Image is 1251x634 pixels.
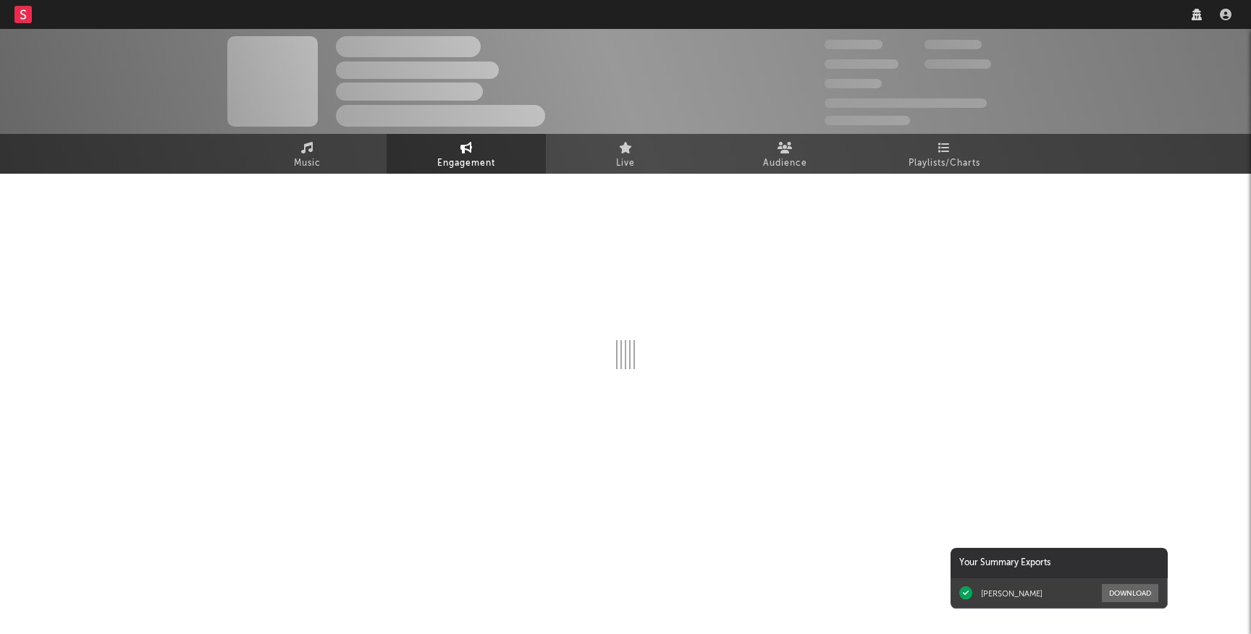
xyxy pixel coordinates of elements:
[825,116,910,125] span: Jump Score: 85.0
[864,134,1024,174] a: Playlists/Charts
[909,155,980,172] span: Playlists/Charts
[924,40,982,49] span: 100,000
[294,155,321,172] span: Music
[1102,584,1158,602] button: Download
[387,134,546,174] a: Engagement
[825,79,882,88] span: 100,000
[763,155,807,172] span: Audience
[616,155,635,172] span: Live
[705,134,864,174] a: Audience
[951,548,1168,578] div: Your Summary Exports
[825,59,898,69] span: 50,000,000
[546,134,705,174] a: Live
[924,59,991,69] span: 1,000,000
[981,588,1042,599] div: [PERSON_NAME]
[437,155,495,172] span: Engagement
[825,40,883,49] span: 300,000
[825,98,987,108] span: 50,000,000 Monthly Listeners
[227,134,387,174] a: Music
